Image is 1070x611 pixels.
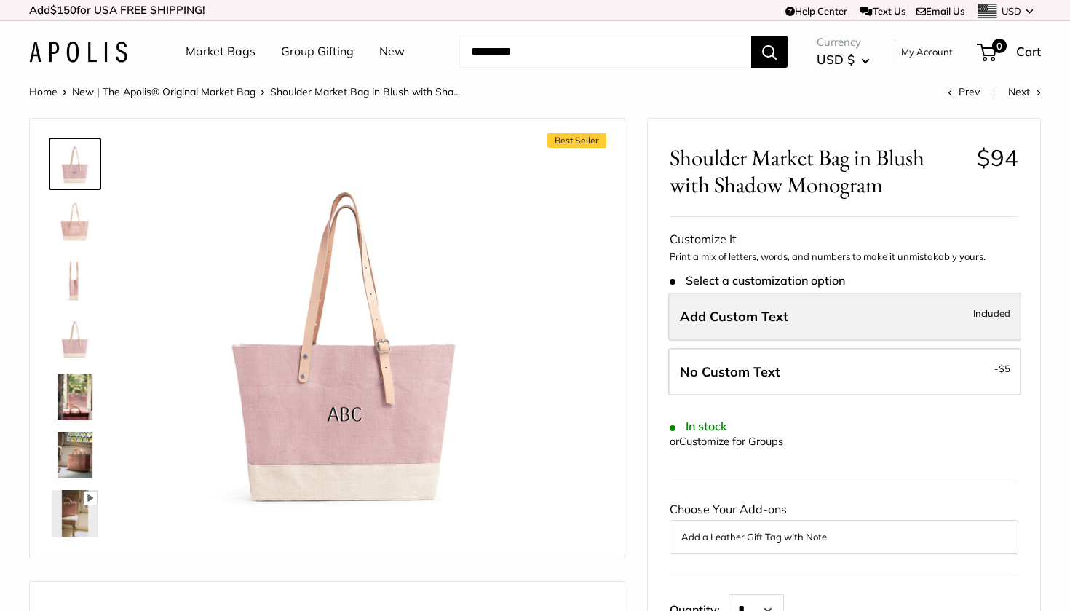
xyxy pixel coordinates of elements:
[49,487,101,540] a: Shoulder Market Bag in Blush with Shadow Monogram
[670,499,1018,554] div: Choose Your Add-ons
[459,36,751,68] input: Search...
[977,143,1018,172] span: $94
[992,39,1007,53] span: 0
[52,257,98,304] img: Shoulder Market Bag in Blush with Shadow Monogram
[1008,85,1041,98] a: Next
[49,138,101,190] a: Shoulder Market Bag in Blush with Shadow Monogram
[29,82,460,101] nav: Breadcrumb
[916,5,964,17] a: Email Us
[547,133,606,148] span: Best Seller
[817,48,870,71] button: USD $
[52,141,98,187] img: Shoulder Market Bag in Blush with Shadow Monogram
[49,196,101,248] a: Shoulder Market Bag in Blush with Shadow Monogram
[817,32,870,52] span: Currency
[948,85,980,98] a: Prev
[978,40,1041,63] a: 0 Cart
[49,254,101,307] a: Shoulder Market Bag in Blush with Shadow Monogram
[52,315,98,362] img: Shoulder Market Bag in Blush with Shadow Monogram
[817,52,855,67] span: USD $
[670,229,1018,251] div: Customize It
[670,419,727,433] span: In stock
[785,5,847,17] a: Help Center
[680,308,788,325] span: Add Custom Text
[679,435,783,448] a: Customize for Groups
[670,250,1018,264] p: Print a mix of letters, words, and numbers to make it unmistakably yours.
[52,432,98,478] img: Shoulder Market Bag in Blush with Shadow Monogram
[973,304,1010,322] span: Included
[751,36,788,68] button: Search
[52,374,98,420] img: Shoulder Market Bag in Blush with Shadow Monogram
[670,274,845,288] span: Select a customization option
[670,432,783,452] div: or
[670,144,966,198] span: Shoulder Market Bag in Blush with Shadow Monogram
[49,312,101,365] a: Shoulder Market Bag in Blush with Shadow Monogram
[146,141,544,538] img: Shoulder Market Bag in Blush with Shadow Monogram
[49,429,101,481] a: Shoulder Market Bag in Blush with Shadow Monogram
[1002,5,1021,17] span: USD
[668,293,1021,341] label: Add Custom Text
[72,85,255,98] a: New | The Apolis® Original Market Bag
[999,363,1010,374] span: $5
[681,528,1007,545] button: Add a Leather Gift Tag with Note
[52,199,98,245] img: Shoulder Market Bag in Blush with Shadow Monogram
[680,363,780,380] span: No Custom Text
[860,5,905,17] a: Text Us
[29,42,127,63] img: Apolis
[270,85,460,98] span: Shoulder Market Bag in Blush with Sha...
[1016,44,1041,59] span: Cart
[29,85,58,98] a: Home
[901,43,953,60] a: My Account
[994,360,1010,377] span: -
[186,41,255,63] a: Market Bags
[52,490,98,537] img: Shoulder Market Bag in Blush with Shadow Monogram
[49,371,101,423] a: Shoulder Market Bag in Blush with Shadow Monogram
[281,41,354,63] a: Group Gifting
[379,41,405,63] a: New
[50,3,76,17] span: $150
[668,348,1021,396] label: Leave Blank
